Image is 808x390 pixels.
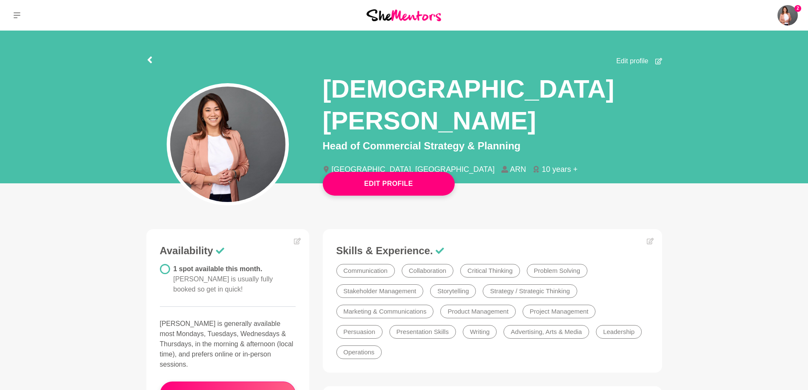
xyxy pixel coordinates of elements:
[173,275,273,293] span: [PERSON_NAME] is usually fully booked so get in quick!
[533,166,584,173] li: 10 years +
[173,265,273,293] span: 1 spot available this month.
[323,73,662,137] h1: [DEMOGRAPHIC_DATA][PERSON_NAME]
[794,5,801,12] span: 2
[336,244,649,257] h3: Skills & Experience.
[366,9,441,21] img: She Mentors Logo
[160,244,296,257] h3: Availability
[323,166,502,173] li: [GEOGRAPHIC_DATA], [GEOGRAPHIC_DATA]
[777,5,798,25] a: Kristen Le2
[777,5,798,25] img: Kristen Le
[616,56,649,66] span: Edit profile
[323,172,455,196] button: Edit Profile
[501,166,533,173] li: ARN
[160,319,296,370] p: [PERSON_NAME] is generally available most Mondays, Tuesdays, Wednesdays & Thursdays, in the morni...
[323,138,662,154] p: Head of Commercial Strategy & Planning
